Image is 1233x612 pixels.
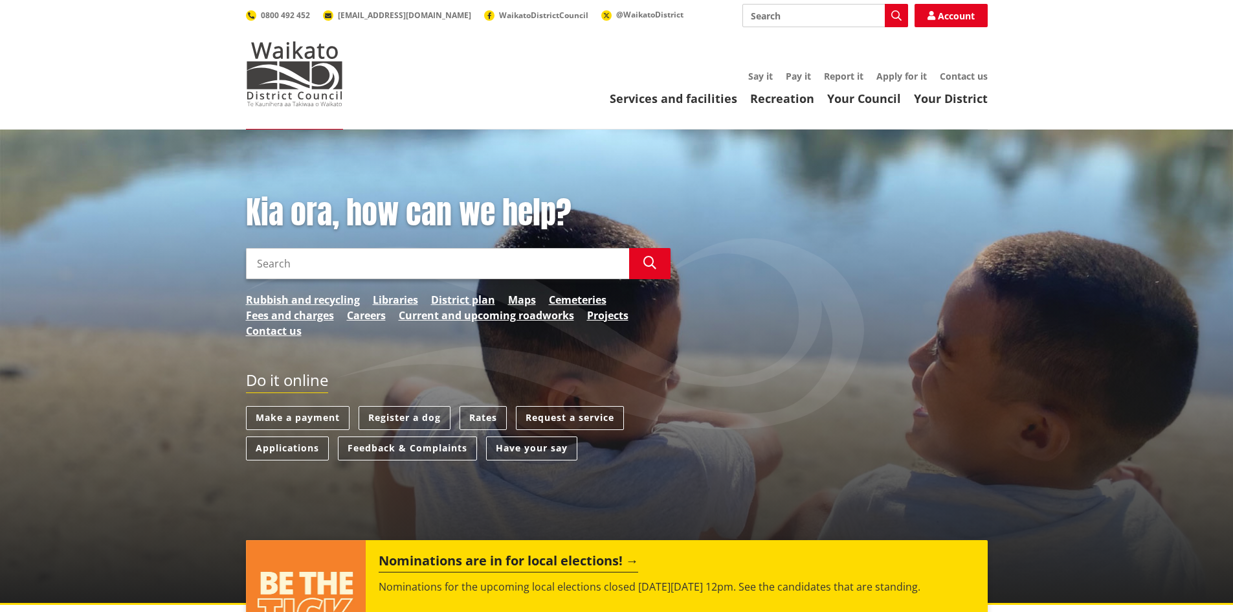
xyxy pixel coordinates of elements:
input: Search input [246,248,629,279]
a: Services and facilities [610,91,737,106]
a: Report it [824,70,863,82]
input: Search input [742,4,908,27]
a: Have your say [486,436,577,460]
a: District plan [431,292,495,308]
a: Apply for it [876,70,927,82]
p: Nominations for the upcoming local elections closed [DATE][DATE] 12pm. See the candidates that ar... [379,579,974,595]
a: Projects [587,308,628,323]
a: Pay it [786,70,811,82]
a: @WaikatoDistrict [601,9,683,20]
a: Recreation [750,91,814,106]
a: Register a dog [359,406,450,430]
a: Contact us [246,323,302,339]
span: WaikatoDistrictCouncil [499,10,588,21]
a: Rates [460,406,507,430]
a: Current and upcoming roadworks [399,308,574,323]
a: Request a service [516,406,624,430]
a: Maps [508,292,536,308]
a: Cemeteries [549,292,606,308]
a: 0800 492 452 [246,10,310,21]
h1: Kia ora, how can we help? [246,194,671,232]
a: [EMAIL_ADDRESS][DOMAIN_NAME] [323,10,471,21]
a: Feedback & Complaints [338,436,477,460]
span: @WaikatoDistrict [616,9,683,20]
a: Make a payment [246,406,350,430]
a: Applications [246,436,329,460]
a: Rubbish and recycling [246,292,360,308]
a: Careers [347,308,386,323]
h2: Nominations are in for local elections! [379,553,638,572]
a: WaikatoDistrictCouncil [484,10,588,21]
a: Account [915,4,988,27]
a: Your District [914,91,988,106]
a: Libraries [373,292,418,308]
span: [EMAIL_ADDRESS][DOMAIN_NAME] [338,10,471,21]
a: Contact us [940,70,988,82]
h2: Do it online [246,371,328,394]
a: Fees and charges [246,308,334,323]
span: 0800 492 452 [261,10,310,21]
a: Say it [748,70,773,82]
img: Waikato District Council - Te Kaunihera aa Takiwaa o Waikato [246,41,343,106]
a: Your Council [827,91,901,106]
